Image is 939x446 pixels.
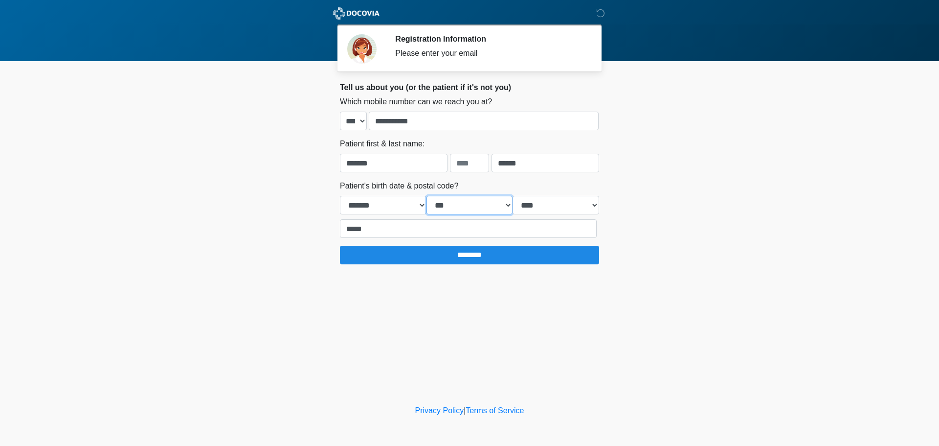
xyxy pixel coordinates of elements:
h2: Tell us about you (or the patient if it's not you) [340,83,599,92]
a: Privacy Policy [415,406,464,415]
a: | [464,406,466,415]
label: Patient's birth date & postal code? [340,180,458,192]
img: ABC Med Spa- GFEase Logo [330,7,382,20]
h2: Registration Information [395,34,584,44]
label: Patient first & last name: [340,138,425,150]
a: Terms of Service [466,406,524,415]
div: Please enter your email [395,47,584,59]
label: Which mobile number can we reach you at? [340,96,492,108]
img: Agent Avatar [347,34,377,64]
